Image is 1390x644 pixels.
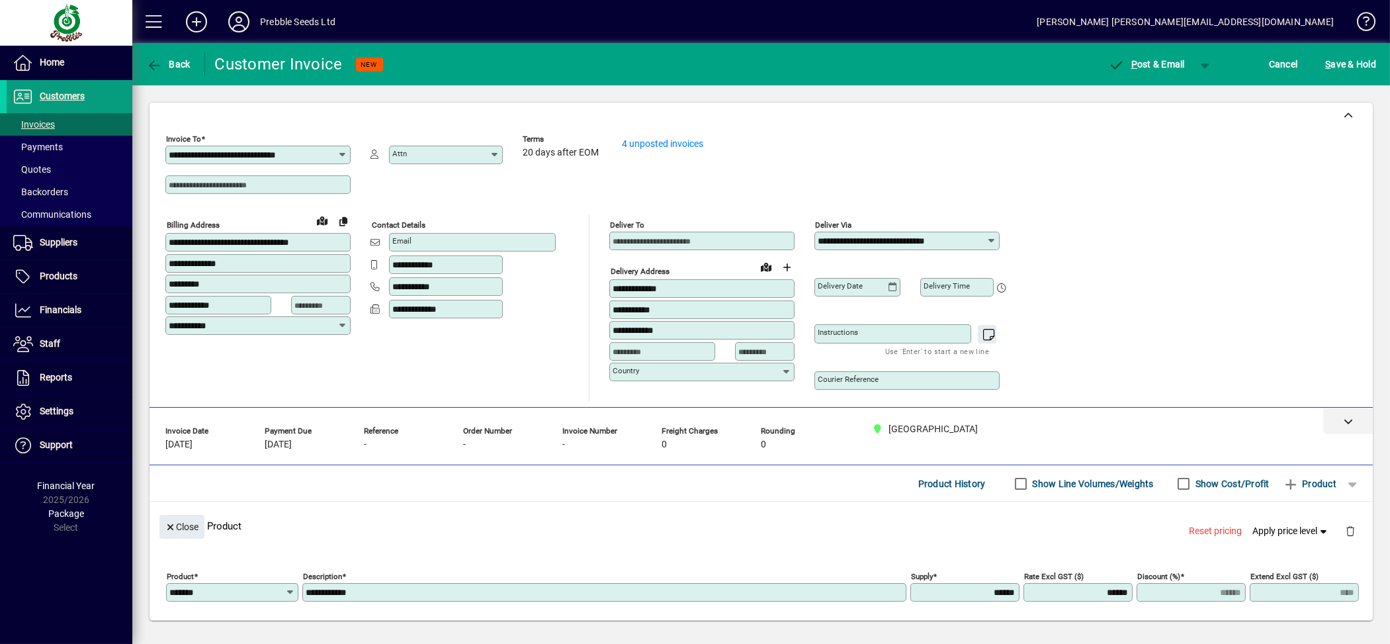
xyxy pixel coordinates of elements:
[392,236,412,246] mat-label: Email
[523,148,599,158] span: 20 days after EOM
[392,149,407,158] mat-label: Attn
[40,406,73,416] span: Settings
[146,59,191,69] span: Back
[918,473,986,494] span: Product History
[312,210,333,231] a: View on map
[523,135,602,144] span: Terms
[1137,572,1180,581] mat-label: Discount (%)
[175,10,218,34] button: Add
[7,136,132,158] a: Payments
[924,281,970,291] mat-label: Delivery time
[40,91,85,101] span: Customers
[777,257,798,278] button: Choose address
[1325,59,1330,69] span: S
[818,328,858,337] mat-label: Instructions
[40,237,77,248] span: Suppliers
[7,203,132,226] a: Communications
[1283,473,1336,494] span: Product
[260,11,335,32] div: Prebble Seeds Ltd
[1276,472,1343,496] button: Product
[303,572,342,581] mat-label: Description
[38,481,95,491] span: Financial Year
[7,429,132,462] a: Support
[1190,524,1242,538] span: Reset pricing
[7,113,132,136] a: Invoices
[7,158,132,181] a: Quotes
[1266,52,1301,76] button: Cancel
[818,281,863,291] mat-label: Delivery date
[143,52,194,76] button: Back
[911,572,933,581] mat-label: Supply
[265,439,292,450] span: [DATE]
[613,366,639,375] mat-label: Country
[7,181,132,203] a: Backorders
[364,439,367,450] span: -
[333,210,354,232] button: Copy to Delivery address
[1253,524,1330,538] span: Apply price level
[156,520,208,532] app-page-header-button: Close
[40,271,77,281] span: Products
[622,138,703,149] a: 4 unposted invoices
[1024,572,1084,581] mat-label: Rate excl GST ($)
[7,395,132,428] a: Settings
[562,439,565,450] span: -
[40,372,72,383] span: Reports
[1193,477,1270,490] label: Show Cost/Profit
[7,294,132,327] a: Financials
[13,119,55,130] span: Invoices
[1131,59,1137,69] span: P
[1334,515,1366,547] button: Delete
[132,52,205,76] app-page-header-button: Back
[150,502,1373,550] div: Product
[13,142,63,152] span: Payments
[7,361,132,394] a: Reports
[13,164,51,175] span: Quotes
[1347,3,1373,46] a: Knowledge Base
[13,209,91,220] span: Communications
[1102,52,1192,76] button: Post & Email
[1184,520,1248,543] button: Reset pricing
[7,328,132,361] a: Staff
[662,439,667,450] span: 0
[761,439,766,450] span: 0
[1030,477,1154,490] label: Show Line Volumes/Weights
[1037,11,1334,32] div: [PERSON_NAME] [PERSON_NAME][EMAIL_ADDRESS][DOMAIN_NAME]
[13,187,68,197] span: Backorders
[1108,59,1185,69] span: ost & Email
[913,472,991,496] button: Product History
[815,220,851,230] mat-label: Deliver via
[1322,52,1379,76] button: Save & Hold
[215,54,343,75] div: Customer Invoice
[463,439,466,450] span: -
[166,134,201,144] mat-label: Invoice To
[40,338,60,349] span: Staff
[165,439,193,450] span: [DATE]
[756,256,777,277] a: View on map
[1250,572,1319,581] mat-label: Extend excl GST ($)
[48,508,84,519] span: Package
[361,60,378,69] span: NEW
[218,10,260,34] button: Profile
[167,572,194,581] mat-label: Product
[159,515,204,539] button: Close
[40,304,81,315] span: Financials
[40,439,73,450] span: Support
[7,46,132,79] a: Home
[1248,520,1335,543] button: Apply price level
[818,375,879,384] mat-label: Courier Reference
[885,344,989,359] mat-hint: Use 'Enter' to start a new line
[1325,54,1376,75] span: ave & Hold
[610,220,644,230] mat-label: Deliver To
[7,260,132,293] a: Products
[165,516,199,538] span: Close
[1334,525,1366,537] app-page-header-button: Delete
[7,226,132,259] a: Suppliers
[40,57,64,68] span: Home
[1269,54,1298,75] span: Cancel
